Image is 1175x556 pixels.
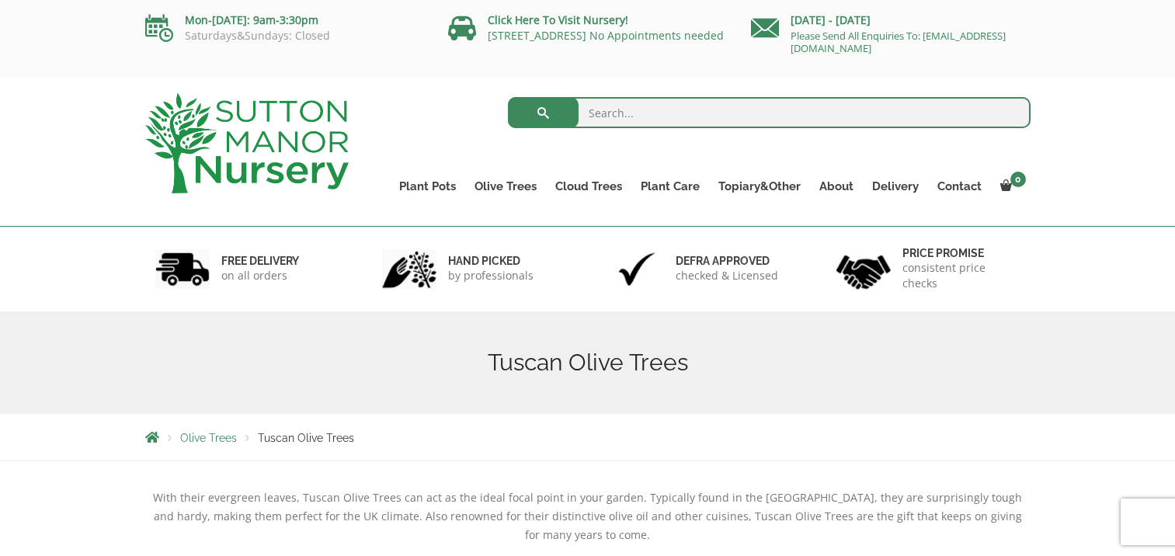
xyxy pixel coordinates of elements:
[488,28,724,43] a: [STREET_ADDRESS] No Appointments needed
[221,268,299,283] p: on all orders
[751,11,1031,30] p: [DATE] - [DATE]
[508,97,1031,128] input: Search...
[836,245,891,293] img: 4.jpg
[676,268,778,283] p: checked & Licensed
[258,432,354,444] span: Tuscan Olive Trees
[145,11,425,30] p: Mon-[DATE]: 9am-3:30pm
[465,175,546,197] a: Olive Trees
[1010,172,1026,187] span: 0
[145,349,1031,377] h1: Tuscan Olive Trees
[390,175,465,197] a: Plant Pots
[676,254,778,268] h6: Defra approved
[902,246,1020,260] h6: Price promise
[221,254,299,268] h6: FREE DELIVERY
[810,175,863,197] a: About
[709,175,810,197] a: Topiary&Other
[145,93,349,193] img: logo
[546,175,631,197] a: Cloud Trees
[863,175,928,197] a: Delivery
[155,249,210,289] img: 1.jpg
[928,175,991,197] a: Contact
[791,29,1006,55] a: Please Send All Enquiries To: [EMAIL_ADDRESS][DOMAIN_NAME]
[610,249,664,289] img: 3.jpg
[448,254,534,268] h6: hand picked
[902,260,1020,291] p: consistent price checks
[991,175,1031,197] a: 0
[448,268,534,283] p: by professionals
[145,488,1031,544] div: With their evergreen leaves, Tuscan Olive Trees can act as the ideal focal point in your garden. ...
[145,431,1031,443] nav: Breadcrumbs
[145,30,425,42] p: Saturdays&Sundays: Closed
[180,432,237,444] a: Olive Trees
[382,249,436,289] img: 2.jpg
[631,175,709,197] a: Plant Care
[488,12,628,27] a: Click Here To Visit Nursery!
